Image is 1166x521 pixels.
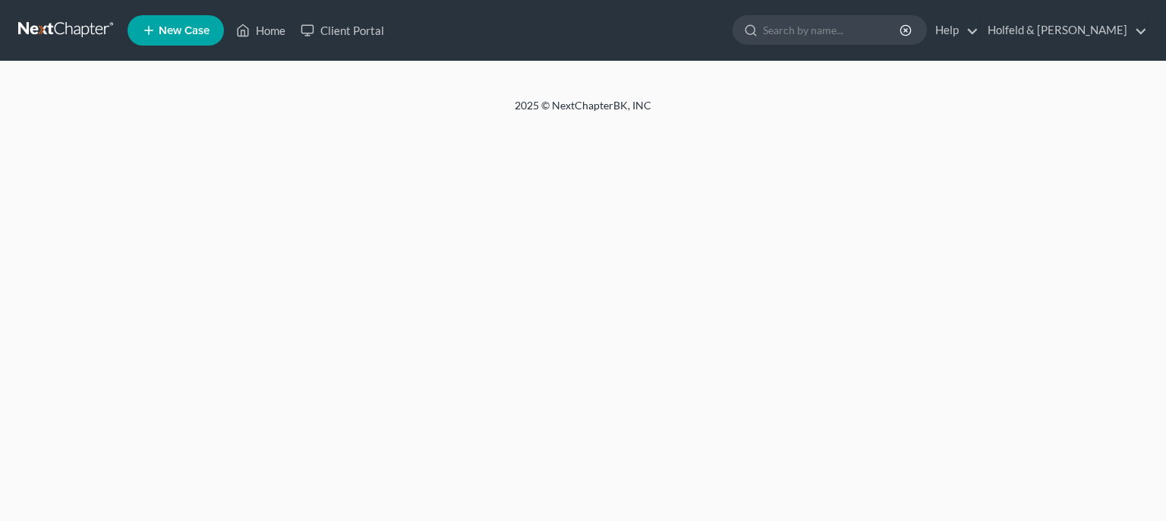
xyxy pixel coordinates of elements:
[228,17,293,44] a: Home
[293,17,392,44] a: Client Portal
[980,17,1147,44] a: Holfeld & [PERSON_NAME]
[928,17,978,44] a: Help
[159,25,210,36] span: New Case
[150,98,1016,125] div: 2025 © NextChapterBK, INC
[763,16,902,44] input: Search by name...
